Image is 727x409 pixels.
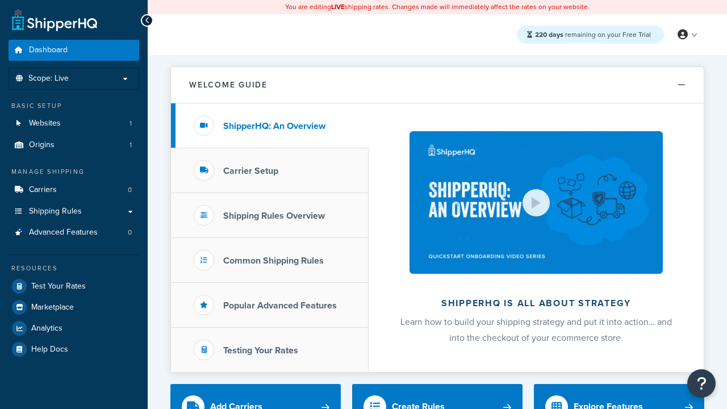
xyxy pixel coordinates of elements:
[9,264,139,273] div: Resources
[29,45,68,55] span: Dashboard
[9,318,139,339] a: Analytics
[410,131,663,274] img: ShipperHQ is all about strategy
[189,81,268,89] h2: Welcome Guide
[9,40,139,61] a: Dashboard
[687,369,716,398] button: Open Resource Center
[31,324,62,333] span: Analytics
[223,211,325,221] h3: Shipping Rules Overview
[128,185,132,195] span: 0
[9,180,139,201] a: Carriers0
[535,30,563,40] strong: 220 days
[129,140,132,150] span: 1
[31,303,74,312] span: Marketplace
[9,167,139,177] div: Manage Shipping
[129,119,132,128] span: 1
[9,276,139,297] a: Test Your Rates
[9,339,139,360] a: Help Docs
[29,185,57,195] span: Carriers
[223,121,325,131] h3: ShipperHQ: An Overview
[171,67,704,103] button: Welcome Guide
[331,2,345,12] b: LIVE
[535,30,651,40] span: remaining on your Free Trial
[29,140,55,150] span: Origins
[223,256,324,266] h3: Common Shipping Rules
[9,101,139,111] div: Basic Setup
[9,222,139,243] li: Advanced Features
[29,207,82,216] span: Shipping Rules
[128,228,132,237] span: 0
[29,119,61,128] span: Websites
[223,345,298,356] h3: Testing Your Rates
[28,74,69,84] span: Scope: Live
[29,228,98,237] span: Advanced Features
[399,298,674,308] h2: ShipperHQ is all about strategy
[31,345,68,354] span: Help Docs
[9,113,139,134] a: Websites1
[9,297,139,318] a: Marketplace
[9,135,139,156] a: Origins1
[9,180,139,201] li: Carriers
[9,201,139,222] a: Shipping Rules
[400,315,672,344] span: Learn how to build your shipping strategy and put it into action… and into the checkout of your e...
[9,113,139,134] li: Websites
[9,222,139,243] a: Advanced Features0
[223,301,337,311] h3: Popular Advanced Features
[223,166,278,176] h3: Carrier Setup
[31,282,86,291] span: Test Your Rates
[9,135,139,156] li: Origins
